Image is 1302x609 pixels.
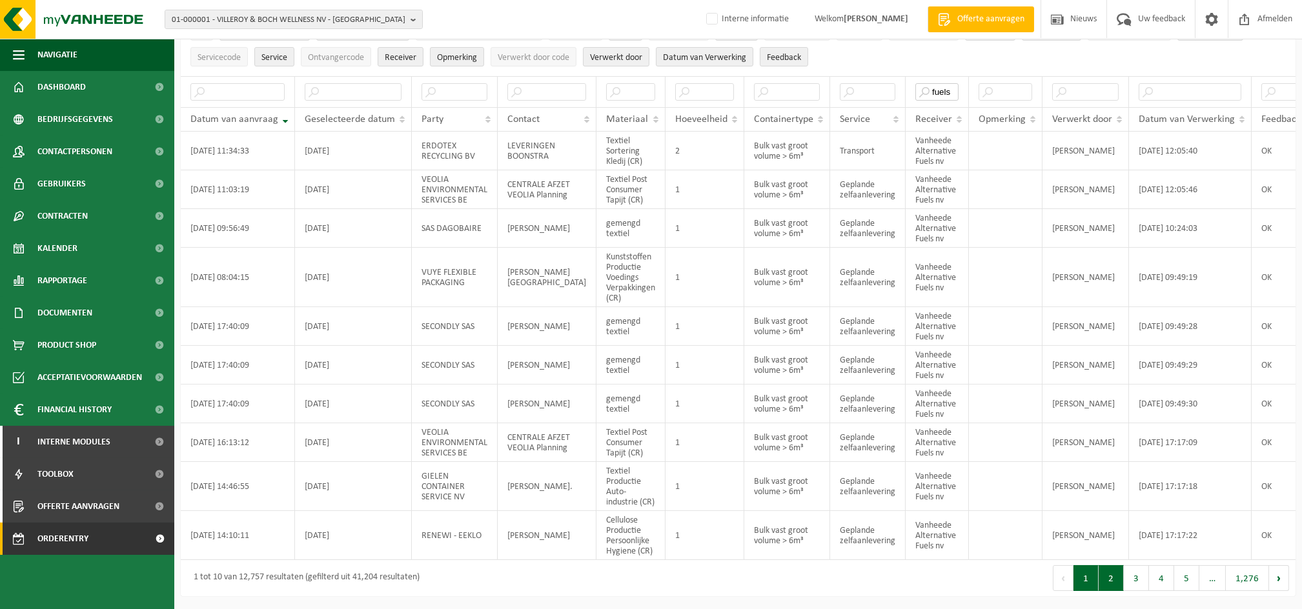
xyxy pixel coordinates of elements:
span: Party [422,114,443,125]
td: Geplande zelfaanlevering [830,462,906,511]
span: Receiver [385,53,416,63]
td: [PERSON_NAME] [1043,248,1129,307]
button: 1 [1073,565,1099,591]
td: Geplande zelfaanlevering [830,248,906,307]
td: [PERSON_NAME] [498,384,596,423]
button: 2 [1099,565,1124,591]
span: Documenten [37,297,92,329]
span: Datum van Verwerking [1139,114,1235,125]
span: Hoeveelheid [675,114,727,125]
span: Datum van Verwerking [663,53,746,63]
span: Bedrijfsgegevens [37,103,113,135]
td: Bulk vast groot volume > 6m³ [744,209,830,248]
span: Rapportage [37,265,87,297]
td: [PERSON_NAME] [1043,209,1129,248]
td: [DATE] 09:49:28 [1129,307,1252,346]
td: [PERSON_NAME] [1043,307,1129,346]
td: gemengd textiel [596,307,666,346]
span: Contracten [37,200,88,232]
td: [DATE] 09:56:49 [181,209,295,248]
span: Feedback [767,53,801,63]
td: [PERSON_NAME] [1043,132,1129,170]
td: GIELEN CONTAINER SERVICE NV [412,462,498,511]
span: … [1199,565,1226,591]
td: [PERSON_NAME] [1043,384,1129,423]
button: Verwerkt door codeVerwerkt door code: Activate to sort [491,47,576,66]
td: [PERSON_NAME] [1043,511,1129,560]
button: OpmerkingOpmerking: Activate to sort [430,47,484,66]
span: Interne modules [37,426,110,458]
td: [PERSON_NAME]. [498,462,596,511]
td: [DATE] 12:05:46 [1129,170,1252,209]
td: [PERSON_NAME] [498,346,596,384]
td: [DATE] [295,209,412,248]
td: Vanheede Alternative Fuels nv [906,307,969,346]
td: Geplande zelfaanlevering [830,346,906,384]
td: Geplande zelfaanlevering [830,511,906,560]
span: Service [261,53,287,63]
td: 1 [666,384,744,423]
td: [DATE] 12:05:40 [1129,132,1252,170]
span: Feedback [1261,114,1301,125]
td: [DATE] 09:49:19 [1129,248,1252,307]
td: Geplande zelfaanlevering [830,423,906,462]
td: VEOLIA ENVIRONMENTAL SERVICES BE [412,423,498,462]
td: Bulk vast groot volume > 6m³ [744,132,830,170]
td: Transport [830,132,906,170]
td: [DATE] 16:13:12 [181,423,295,462]
span: Verwerkt door [1052,114,1112,125]
td: [DATE] 17:17:18 [1129,462,1252,511]
span: Servicecode [198,53,241,63]
td: Textiel Sortering Kledij (CR) [596,132,666,170]
td: [DATE] 17:17:22 [1129,511,1252,560]
td: SECONDLY SAS [412,384,498,423]
td: Cellulose Productie Persoonlijke Hygiene (CR) [596,511,666,560]
button: Datum van VerwerkingDatum van Verwerking: Activate to sort [656,47,753,66]
td: [DATE] [295,307,412,346]
span: Gebruikers [37,168,86,200]
td: Bulk vast groot volume > 6m³ [744,307,830,346]
td: Geplande zelfaanlevering [830,209,906,248]
td: Vanheede Alternative Fuels nv [906,248,969,307]
td: [PERSON_NAME] [1043,462,1129,511]
td: Vanheede Alternative Fuels nv [906,346,969,384]
button: 4 [1149,565,1174,591]
td: Vanheede Alternative Fuels nv [906,209,969,248]
td: Textiel Productie Auto-industrie (CR) [596,462,666,511]
td: [PERSON_NAME] [1043,423,1129,462]
td: [DATE] 17:40:09 [181,384,295,423]
td: Bulk vast groot volume > 6m³ [744,511,830,560]
span: Orderentry Goedkeuring [37,523,146,555]
td: 1 [666,423,744,462]
span: Ontvangercode [308,53,364,63]
td: SECONDLY SAS [412,346,498,384]
td: Vanheede Alternative Fuels nv [906,170,969,209]
td: [PERSON_NAME] [1043,170,1129,209]
span: Geselecteerde datum [305,114,395,125]
div: 1 tot 10 van 12,757 resultaten (gefilterd uit 41,204 resultaten) [187,566,420,590]
td: 1 [666,346,744,384]
button: 3 [1124,565,1149,591]
button: FeedbackFeedback: Activate to sort [760,47,808,66]
td: [DATE] 11:03:19 [181,170,295,209]
span: Service [840,114,870,125]
td: Geplande zelfaanlevering [830,384,906,423]
span: 01-000001 - VILLEROY & BOCH WELLNESS NV - [GEOGRAPHIC_DATA] [172,10,405,30]
td: RENEWI - EEKLO [412,511,498,560]
td: CENTRALE AFZET VEOLIA Planning [498,170,596,209]
td: [PERSON_NAME] [498,511,596,560]
td: 1 [666,209,744,248]
span: Datum van aanvraag [190,114,278,125]
td: [DATE] 09:49:29 [1129,346,1252,384]
span: Kalender [37,232,77,265]
td: Vanheede Alternative Fuels nv [906,511,969,560]
td: [PERSON_NAME] [498,307,596,346]
td: VUYE FLEXIBLE PACKAGING [412,248,498,307]
td: [DATE] 10:24:03 [1129,209,1252,248]
td: Textiel Post Consumer Tapijt (CR) [596,423,666,462]
span: Containertype [754,114,813,125]
td: 2 [666,132,744,170]
button: Verwerkt doorVerwerkt door: Activate to sort [583,47,649,66]
td: Vanheede Alternative Fuels nv [906,462,969,511]
td: [PERSON_NAME] [1043,346,1129,384]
